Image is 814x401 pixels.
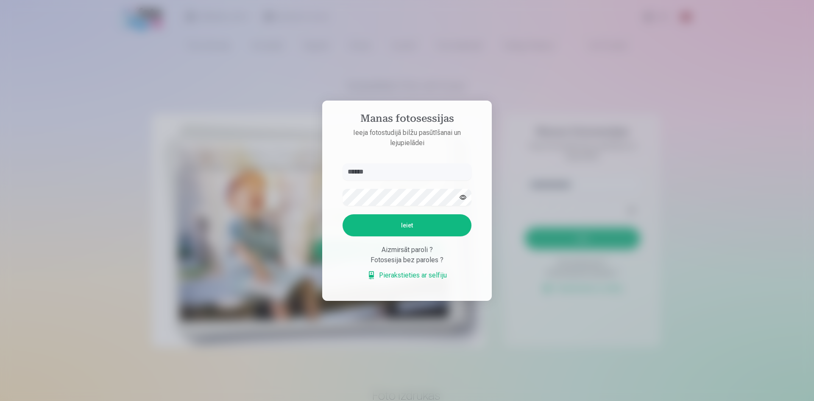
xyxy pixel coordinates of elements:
button: Ieiet [343,214,471,236]
p: Ieeja fotostudijā bilžu pasūtīšanai un lejupielādei [334,128,480,148]
div: Aizmirsāt paroli ? [343,245,471,255]
a: Pierakstieties ar selfiju [367,270,447,280]
h4: Manas fotosessijas [334,112,480,128]
div: Fotosesija bez paroles ? [343,255,471,265]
